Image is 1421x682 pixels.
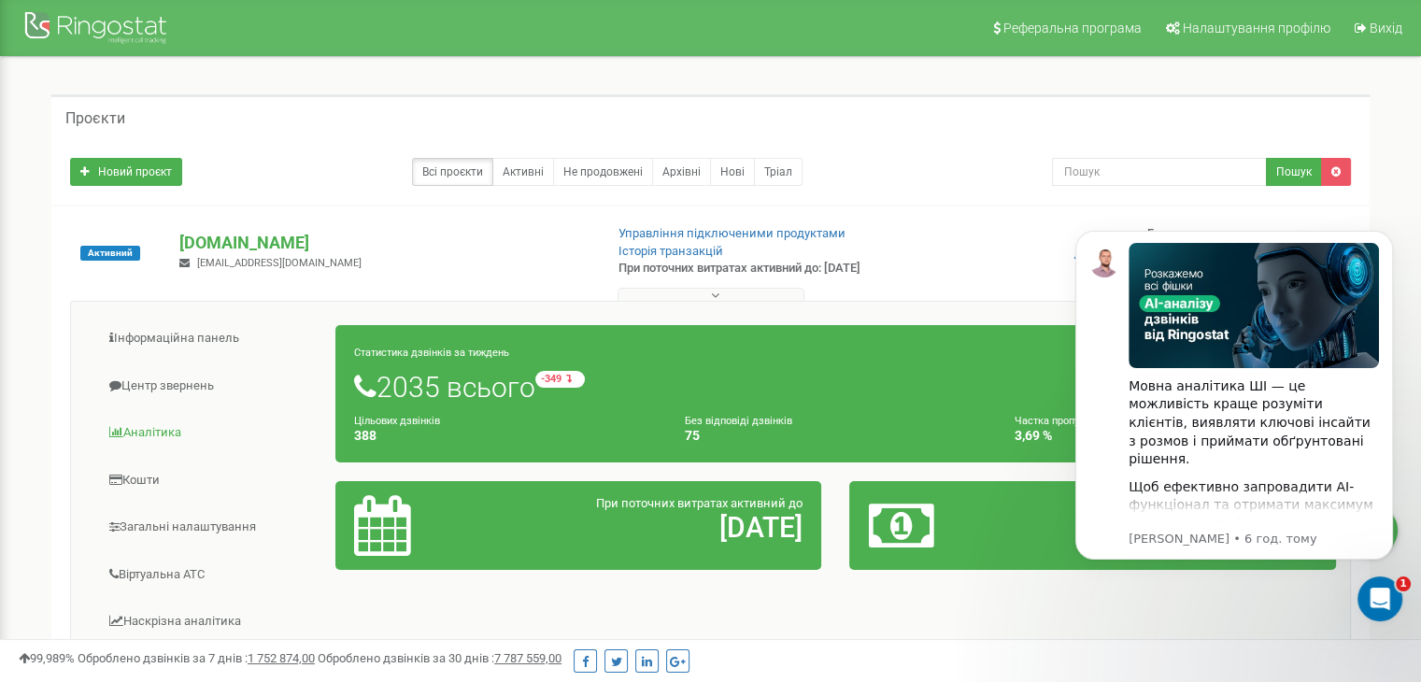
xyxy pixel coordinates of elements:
[412,158,493,186] a: Всі проєкти
[197,257,362,269] span: [EMAIL_ADDRESS][DOMAIN_NAME]
[652,158,711,186] a: Архівні
[685,429,988,443] h4: 75
[1370,21,1402,36] span: Вихід
[553,158,653,186] a: Не продовжені
[618,260,917,277] p: При поточних витратах активний до: [DATE]
[710,158,755,186] a: Нові
[80,246,140,261] span: Активний
[354,371,1317,403] h1: 2035 всього
[354,429,657,443] h4: 388
[85,599,336,645] a: Наскрізна аналітика
[685,415,792,427] small: Без відповіді дзвінків
[494,651,561,665] u: 7 787 559,00
[1015,415,1152,427] small: Частка пропущених дзвінків
[65,110,125,127] h5: Проєкти
[1052,158,1267,186] input: Пошук
[754,158,803,186] a: Тріал
[1028,512,1317,543] h2: 479,57 $
[19,651,75,665] span: 99,989%
[1003,21,1142,36] span: Реферальна програма
[318,651,561,665] span: Оброблено дзвінків за 30 днів :
[85,316,336,362] a: Інформаційна панель
[354,415,440,427] small: Цільових дзвінків
[1047,203,1421,632] iframe: Intercom notifications повідомлення
[85,458,336,504] a: Кошти
[179,231,588,255] p: [DOMAIN_NAME]
[618,226,845,240] a: Управління підключеними продуктами
[492,158,554,186] a: Активні
[78,651,315,665] span: Оброблено дзвінків за 7 днів :
[535,371,585,388] small: -349
[248,651,315,665] u: 1 752 874,00
[1357,576,1402,621] iframe: Intercom live chat
[618,244,723,258] a: Історія транзакцій
[1183,21,1330,36] span: Налаштування профілю
[1396,576,1411,591] span: 1
[1015,429,1317,443] h4: 3,69 %
[70,158,182,186] a: Новий проєкт
[85,363,336,409] a: Центр звернень
[85,504,336,550] a: Загальні налаштування
[1266,158,1322,186] button: Пошук
[513,512,803,543] h2: [DATE]
[596,496,803,510] span: При поточних витратах активний до
[85,410,336,456] a: Аналiтика
[85,552,336,598] a: Віртуальна АТС
[354,347,509,359] small: Статистика дзвінків за тиждень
